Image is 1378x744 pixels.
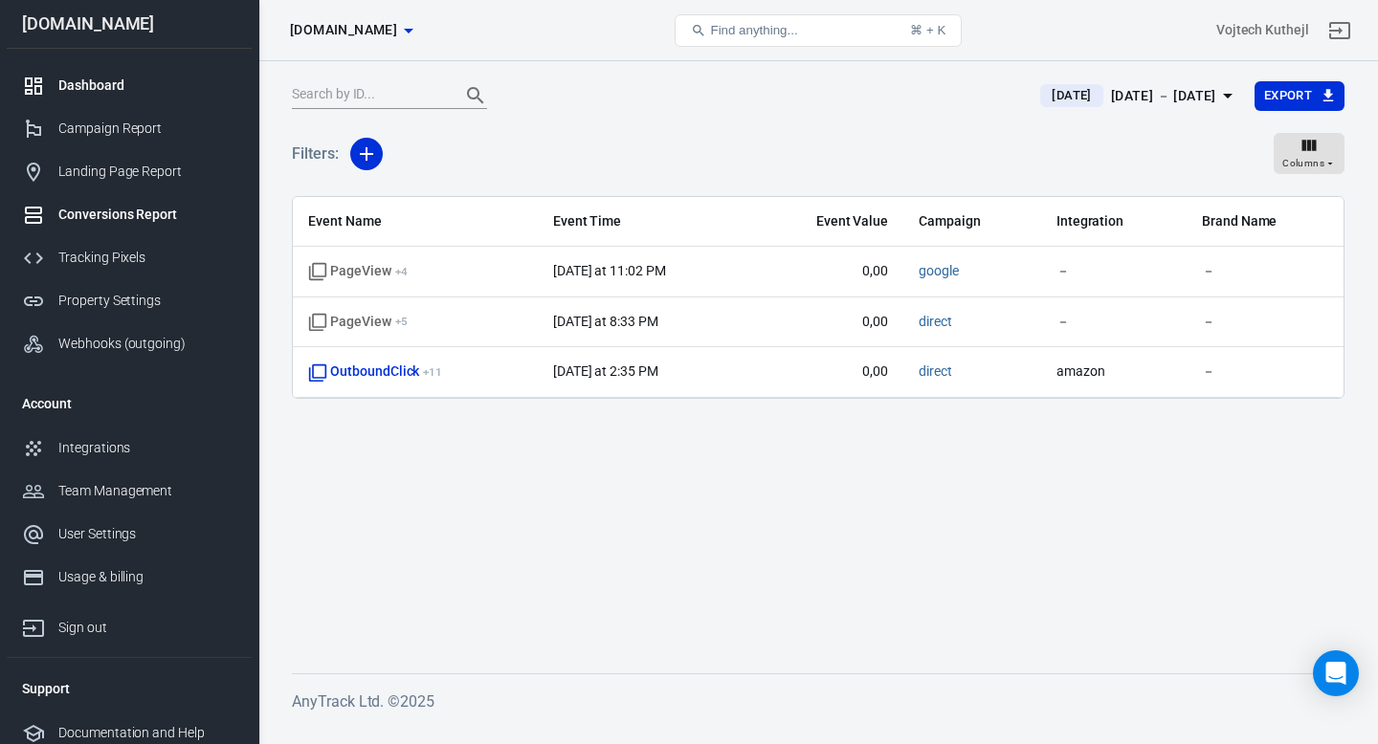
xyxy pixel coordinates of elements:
a: Landing Page Report [7,150,252,193]
a: User Settings [7,513,252,556]
span: OutboundClick [308,362,442,382]
span: [DATE] [1044,86,1099,105]
span: － [1202,362,1328,382]
div: scrollable content [293,197,1344,398]
div: Landing Page Report [58,162,236,182]
sup: + 4 [395,265,408,278]
button: Find anything...⌘ + K [675,14,962,47]
div: Webhooks (outgoing) [58,334,236,354]
sup: + 11 [423,365,442,379]
div: Sign out [58,618,236,638]
span: Event Name [308,212,522,231]
a: Conversions Report [7,193,252,236]
a: google [919,263,959,278]
div: User Settings [58,524,236,544]
a: Webhooks (outgoing) [7,322,252,365]
div: Conversions Report [58,205,236,225]
span: － [1202,262,1328,281]
span: Campaign [919,212,1025,231]
span: 0,00 [767,362,889,382]
time: 2025-08-18T14:35:35+02:00 [553,363,658,379]
a: Sign out [7,599,252,649]
a: direct [919,363,952,379]
input: Search by ID... [292,83,445,108]
div: Account id: xaWMdHFr [1216,20,1309,40]
button: Search [453,73,499,119]
button: Export [1255,81,1345,111]
span: － [1202,313,1328,332]
sup: + 5 [395,315,408,328]
span: Event Time [553,212,736,231]
span: PageView [308,262,408,281]
li: Account [7,381,252,427]
span: － [1056,313,1171,332]
div: Tracking Pixels [58,248,236,268]
div: Integrations [58,438,236,458]
div: Usage & billing [58,567,236,587]
a: Dashboard [7,64,252,107]
a: Campaign Report [7,107,252,150]
div: Documentation and Help [58,723,236,743]
span: Integration [1056,212,1171,231]
div: ⌘ + K [910,23,945,37]
button: Columns [1274,133,1345,175]
li: Support [7,666,252,711]
span: 0,00 [767,262,889,281]
button: [DOMAIN_NAME] [282,12,420,48]
a: Team Management [7,470,252,513]
a: Tracking Pixels [7,236,252,279]
div: Property Settings [58,291,236,311]
a: direct [919,314,952,329]
span: direct [919,313,952,332]
span: － [1056,262,1171,281]
span: Brand Name [1202,212,1328,231]
span: 0,00 [767,313,889,332]
div: Open Intercom Messenger [1313,650,1359,696]
h6: AnyTrack Ltd. © 2025 [292,689,1345,713]
a: Sign out [1317,8,1363,54]
span: Find anything... [710,23,797,37]
div: Dashboard [58,76,236,96]
button: [DATE][DATE] － [DATE] [1025,80,1254,112]
span: amazon [1056,362,1171,382]
div: [DATE] － [DATE] [1111,84,1216,108]
a: Integrations [7,427,252,470]
div: Team Management [58,481,236,501]
span: Columns [1282,155,1324,172]
span: Event Value [767,212,889,231]
span: listzon.com [290,18,397,42]
time: 2025-08-18T20:33:47+02:00 [553,314,658,329]
time: 2025-08-18T23:02:13+02:00 [553,263,666,278]
span: direct [919,362,952,382]
h5: Filters: [292,123,339,185]
a: Property Settings [7,279,252,322]
span: google [919,262,959,281]
a: Usage & billing [7,556,252,599]
div: Campaign Report [58,119,236,139]
div: [DOMAIN_NAME] [7,15,252,33]
span: PageView [308,313,408,332]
